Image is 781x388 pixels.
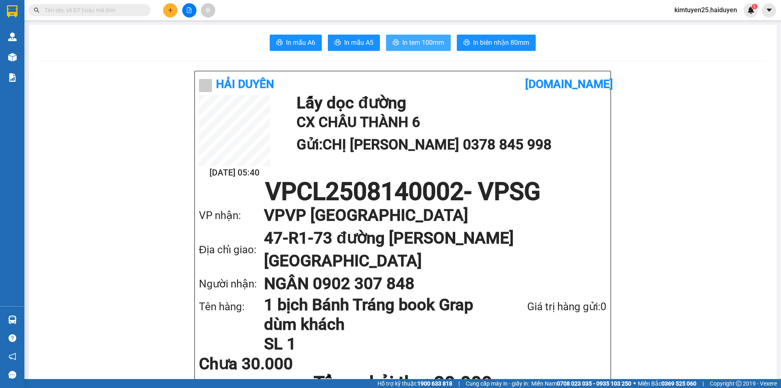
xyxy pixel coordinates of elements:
span: | [702,379,704,388]
img: logo-vxr [7,5,17,18]
h1: 1 bịch Bánh Tráng book Grap dùm khách [264,295,484,334]
div: TÚ [70,26,152,36]
span: | [458,379,460,388]
span: In mẫu A6 [286,37,315,48]
span: Miền Bắc [638,379,696,388]
img: solution-icon [8,73,17,82]
span: printer [276,39,283,47]
span: Gửi: [7,8,20,16]
img: icon-new-feature [747,7,755,14]
div: 0382046954 [7,26,64,38]
div: Người nhận: [199,276,264,292]
div: Địa chỉ giao: [199,241,264,258]
h1: NGÂN 0902 307 848 [264,272,590,295]
h2: [DATE] 05:40 [199,166,270,180]
button: file-add [182,3,196,18]
span: printer [334,39,341,47]
span: Nhận: [70,8,89,16]
div: Tên hàng: [199,298,264,315]
button: printerIn biên nhận 80mm [457,35,536,51]
span: Hỗ trợ kỹ thuật: [377,379,452,388]
span: copyright [736,381,742,386]
h1: SL 1 [264,334,484,354]
div: VP [GEOGRAPHIC_DATA] [70,7,152,26]
img: warehouse-icon [8,53,17,61]
button: caret-down [762,3,776,18]
strong: 1900 633 818 [417,380,452,387]
h1: Lấy dọc đường [297,95,602,111]
span: In biên nhận 80mm [473,37,529,48]
span: DĐ: [7,42,19,51]
div: CHÚ 8 [7,17,64,26]
h1: Gửi: CHỊ [PERSON_NAME] 0378 845 998 [297,134,602,156]
span: question-circle [9,334,16,342]
button: printerIn mẫu A5 [328,35,380,51]
h2: CX CHÂU THÀNH 6 [297,111,602,134]
span: message [9,371,16,379]
span: kimtuyen25.haiduyen [668,5,744,15]
span: file-add [186,7,192,13]
img: warehouse-icon [8,316,17,324]
div: Chưa 30.000 [199,356,334,372]
span: notification [9,353,16,360]
span: Cung cấp máy in - giấy in: [466,379,529,388]
span: search [34,7,39,13]
h1: 47-R1-73 đường [PERSON_NAME] [GEOGRAPHIC_DATA] [264,227,590,272]
span: caret-down [766,7,773,14]
button: printerIn mẫu A6 [270,35,322,51]
button: printerIn tem 100mm [386,35,451,51]
img: warehouse-icon [8,33,17,41]
div: VP Cai Lậy [7,7,64,17]
span: In mẫu A5 [344,37,373,48]
h1: VP VP [GEOGRAPHIC_DATA] [264,204,590,227]
sup: 1 [752,4,757,9]
b: Hải Duyên [216,77,274,91]
span: aim [205,7,211,13]
div: Giá trị hàng gửi: 0 [484,298,606,315]
span: Miền Nam [531,379,631,388]
div: 0928373881 [70,36,152,48]
span: In tem 100mm [402,37,444,48]
h1: VPCL2508140002 - VPSG [199,180,606,204]
b: [DOMAIN_NAME] [525,77,613,91]
button: aim [201,3,215,18]
input: Tìm tên, số ĐT hoặc mã đơn [45,6,141,15]
strong: 0369 525 060 [661,380,696,387]
strong: 0708 023 035 - 0935 103 250 [557,380,631,387]
span: ⚪️ [633,382,636,385]
span: MÁY CHÀ NGỌC ẨN [7,38,60,81]
span: plus [168,7,173,13]
span: 1 [753,4,756,9]
span: printer [393,39,399,47]
span: printer [463,39,470,47]
button: plus [163,3,177,18]
div: VP nhận: [199,207,264,224]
